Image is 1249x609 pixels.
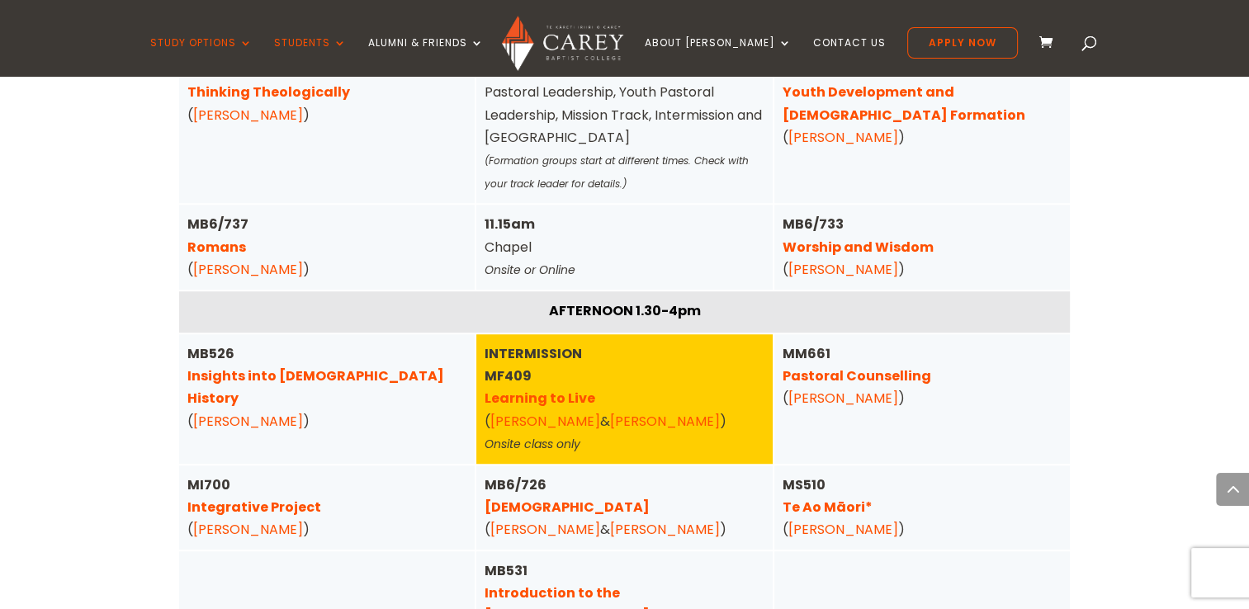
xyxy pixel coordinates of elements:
[485,498,650,517] a: [DEMOGRAPHIC_DATA]
[187,215,248,256] strong: MB6/737
[788,389,898,408] a: [PERSON_NAME]
[548,301,700,320] strong: AFTERNOON 1.30-4pm
[274,37,347,76] a: Students
[187,83,350,101] a: Thinking Theologically
[783,83,1025,124] a: Youth Development and [DEMOGRAPHIC_DATA] Formation
[783,238,934,257] a: Worship and Wisdom
[783,344,931,385] strong: MM661
[783,60,1025,124] strong: MM6/769
[187,474,467,541] div: ( )
[187,213,467,281] div: ( )
[490,520,600,539] a: [PERSON_NAME]
[645,37,792,76] a: About [PERSON_NAME]
[610,412,720,431] a: [PERSON_NAME]
[187,59,467,126] div: ( )
[187,366,444,408] a: Insights into [DEMOGRAPHIC_DATA] History
[187,498,321,517] a: Integrative Project
[783,213,1062,281] div: ( )
[783,366,931,385] a: Pastoral Counselling
[150,37,253,76] a: Study Options
[485,474,764,541] div: ( & )
[485,59,764,195] div: Pastoral Leadership, Youth Pastoral Leadership, Mission Track, Intermission and [GEOGRAPHIC_DATA]
[368,37,484,76] a: Alumni & Friends
[193,106,303,125] a: [PERSON_NAME]
[783,498,873,517] a: Te Ao Māori*
[907,27,1018,59] a: Apply Now
[485,215,535,234] strong: 11.15am
[187,238,246,257] a: Romans
[193,520,303,539] a: [PERSON_NAME]
[485,344,582,363] strong: INTERMISSION
[485,262,575,278] em: Onsite or Online
[783,474,1062,541] div: ( )
[187,342,467,432] div: ( )
[187,475,321,517] strong: MI700
[485,389,595,408] a: Learning to Live
[783,475,873,517] strong: MS510
[193,412,303,431] a: [PERSON_NAME]
[490,412,600,431] a: [PERSON_NAME]
[783,215,934,256] strong: MB6/733
[485,213,764,281] div: Chapel
[485,342,764,456] div: ( & )
[610,520,720,539] a: [PERSON_NAME]
[502,16,623,71] img: Carey Baptist College
[813,37,886,76] a: Contact Us
[485,153,749,191] em: (Formation groups start at different times. Check with your track leader for details.)
[788,520,898,539] a: [PERSON_NAME]
[485,366,595,408] strong: MF409
[193,260,303,279] a: [PERSON_NAME]
[788,260,898,279] a: [PERSON_NAME]
[485,475,650,517] strong: MB6/726
[788,128,898,147] a: [PERSON_NAME]
[783,342,1062,410] div: ( )
[485,436,580,452] em: Onsite class only
[187,344,444,408] strong: MB526
[783,59,1062,149] div: ( )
